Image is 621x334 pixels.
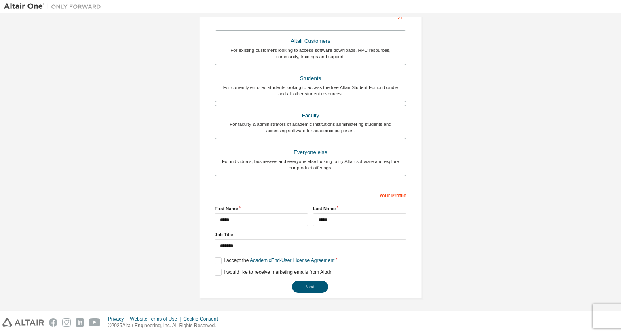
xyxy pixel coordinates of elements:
[220,84,401,97] div: For currently enrolled students looking to access the free Altair Student Edition bundle and all ...
[2,318,44,327] img: altair_logo.svg
[89,318,101,327] img: youtube.svg
[108,316,130,322] div: Privacy
[220,36,401,47] div: Altair Customers
[220,73,401,84] div: Students
[215,188,406,201] div: Your Profile
[108,322,223,329] p: © 2025 Altair Engineering, Inc. All Rights Reserved.
[250,258,334,263] a: Academic End-User License Agreement
[292,281,328,293] button: Next
[220,121,401,134] div: For faculty & administrators of academic institutions administering students and accessing softwa...
[130,316,183,322] div: Website Terms of Use
[220,110,401,121] div: Faculty
[49,318,57,327] img: facebook.svg
[215,257,334,264] label: I accept the
[313,205,406,212] label: Last Name
[220,47,401,60] div: For existing customers looking to access software downloads, HPC resources, community, trainings ...
[183,316,222,322] div: Cookie Consent
[215,269,331,276] label: I would like to receive marketing emails from Altair
[215,205,308,212] label: First Name
[4,2,105,11] img: Altair One
[62,318,71,327] img: instagram.svg
[76,318,84,327] img: linkedin.svg
[220,158,401,171] div: For individuals, businesses and everyone else looking to try Altair software and explore our prod...
[220,147,401,158] div: Everyone else
[215,231,406,238] label: Job Title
